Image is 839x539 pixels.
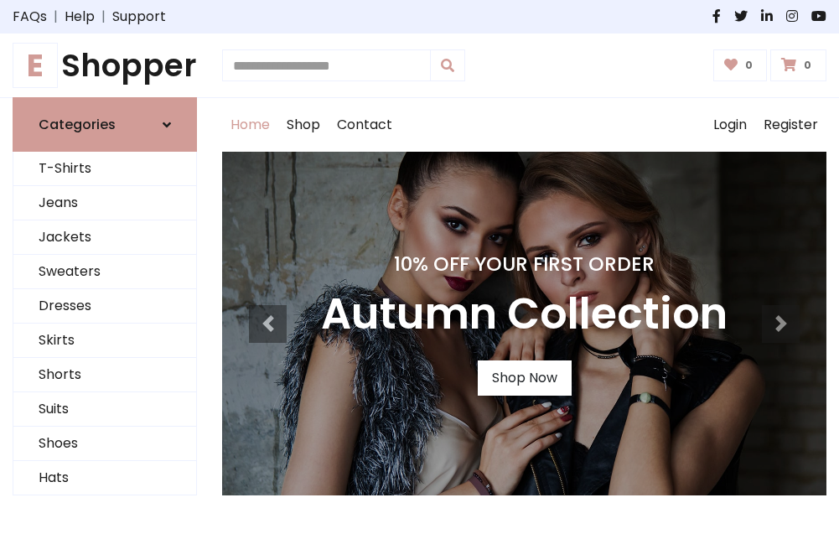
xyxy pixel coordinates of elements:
[13,7,47,27] a: FAQs
[13,220,196,255] a: Jackets
[13,97,197,152] a: Categories
[13,324,196,358] a: Skirts
[65,7,95,27] a: Help
[321,252,728,276] h4: 10% Off Your First Order
[278,98,329,152] a: Shop
[112,7,166,27] a: Support
[13,289,196,324] a: Dresses
[321,289,728,340] h3: Autumn Collection
[478,360,572,396] a: Shop Now
[39,117,116,132] h6: Categories
[13,255,196,289] a: Sweaters
[770,49,826,81] a: 0
[13,47,197,84] h1: Shopper
[329,98,401,152] a: Contact
[741,58,757,73] span: 0
[713,49,768,81] a: 0
[13,186,196,220] a: Jeans
[800,58,816,73] span: 0
[95,7,112,27] span: |
[13,358,196,392] a: Shorts
[13,427,196,461] a: Shoes
[47,7,65,27] span: |
[13,152,196,186] a: T-Shirts
[13,392,196,427] a: Suits
[13,47,197,84] a: EShopper
[755,98,826,152] a: Register
[705,98,755,152] a: Login
[13,43,58,88] span: E
[13,461,196,495] a: Hats
[222,98,278,152] a: Home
